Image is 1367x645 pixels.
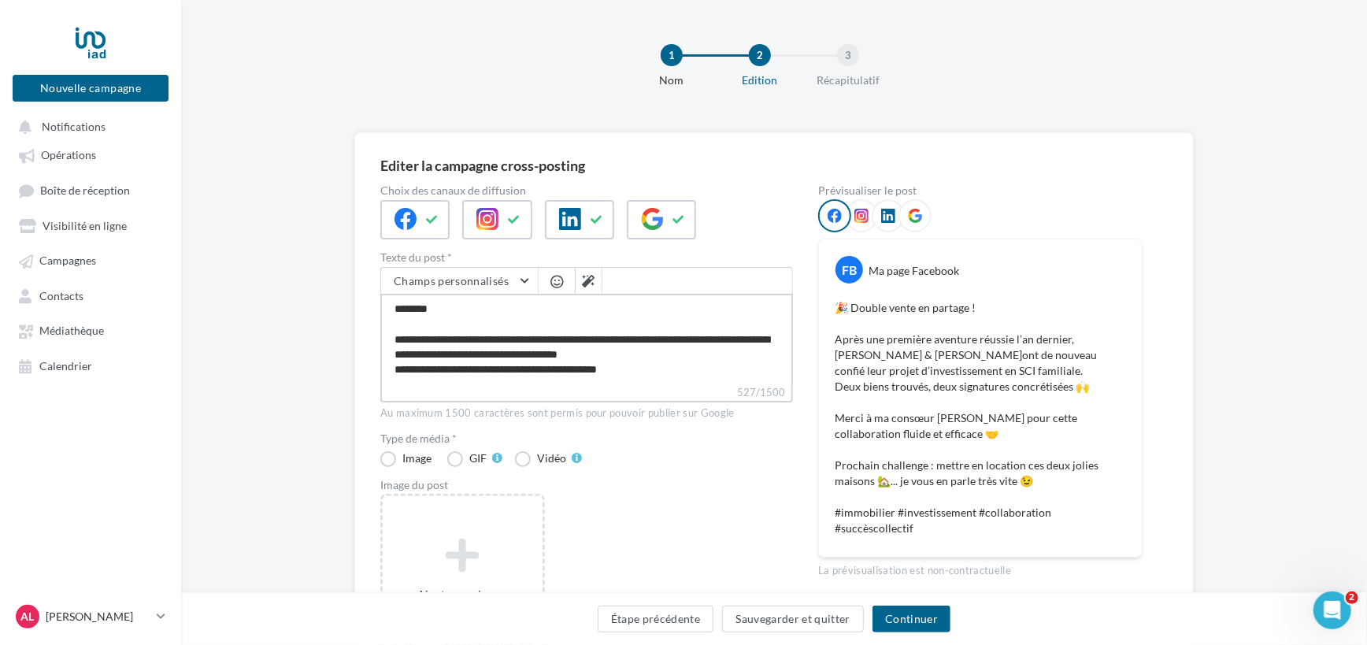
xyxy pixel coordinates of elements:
[32,470,277,499] i: Vous aimez cette nouveauté ? Faites le nous savoir avec l’émoji 👍
[9,351,172,380] a: Calendrier
[469,453,487,464] div: GIF
[9,211,172,239] a: Visibilité en ligne
[381,268,538,295] button: Champs personnalisés
[1313,591,1351,629] iframe: Intercom live chat
[122,518,154,548] span: 👎
[818,558,1143,578] div: La prévisualisation est non-contractuelle
[46,609,150,625] p: [PERSON_NAME]
[835,256,863,284] div: FB
[709,72,810,88] div: Edition
[722,606,864,632] button: Sauvegarder et quitter
[380,406,793,421] div: Au maximum 1500 caractères sont permis pour pouvoir publier sur Google
[39,254,96,268] span: Campagnes
[39,359,92,373] span: Calendrier
[83,434,233,462] a: En savoir plus
[837,44,859,66] div: 3
[9,316,172,344] a: Médiathèque
[380,480,793,491] div: Image du post
[798,72,898,88] div: Récapitulatif
[661,44,683,66] div: 1
[76,8,163,20] h1: Service-Client
[157,513,197,551] span: thumbs up reaction
[76,20,150,35] p: Actif il y a 16h
[380,185,793,196] label: Choix des canaux de diffusion
[380,252,793,263] label: Texte du post *
[9,140,172,169] a: Opérations
[43,219,127,232] span: Visibilité en ligne
[32,364,283,425] div: Le format Story permet d de vos prises de parole et de communiquer de manière éphémère
[869,263,959,279] div: Ma page Facebook
[276,6,305,35] div: Fermer
[32,325,283,356] div: Vous pouvez désormais publier des depuis Digitaleo.
[70,87,141,98] span: Service-Client
[380,158,585,172] div: Editer la campagne cross-posting
[749,44,771,66] div: 2
[114,441,202,454] span: En savoir plus
[9,281,172,310] a: Contacts
[598,606,714,632] button: Étape précédente
[246,6,276,36] button: Accueil
[161,518,193,548] span: 👍
[118,513,157,551] span: 1 reaction
[9,246,172,274] a: Campagnes
[42,120,106,133] span: Notifications
[32,326,271,354] b: Stories Facebook & Instagram
[872,606,950,632] button: Continuer
[9,176,172,205] a: Boîte de réception
[10,6,40,36] button: go back
[1346,591,1358,604] span: 2
[621,72,722,88] div: Nom
[402,453,432,464] div: Image
[39,289,83,302] span: Contacts
[41,149,96,162] span: Opérations
[13,602,169,632] a: AL [PERSON_NAME]
[32,80,57,106] img: Profile image for Service-Client
[380,433,793,444] label: Type de média *
[21,609,35,625] span: AL
[818,185,1143,196] div: Prévisualiser le post
[45,9,70,34] img: Profile image for Service-Client
[380,384,793,402] label: 527/1500
[39,324,104,338] span: Médiathèque
[835,300,1126,536] p: 🎉 Double vente en partage ! Après une première aventure réussie l’an dernier, [PERSON_NAME] & [PE...
[394,274,509,287] span: Champs personnalisés
[537,453,566,464] div: Vidéo
[13,61,302,539] div: Service-Client dit…
[71,119,243,159] b: Le format Story est disponible📢
[40,183,130,197] span: Boîte de réception
[13,75,169,102] button: Nouvelle campagne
